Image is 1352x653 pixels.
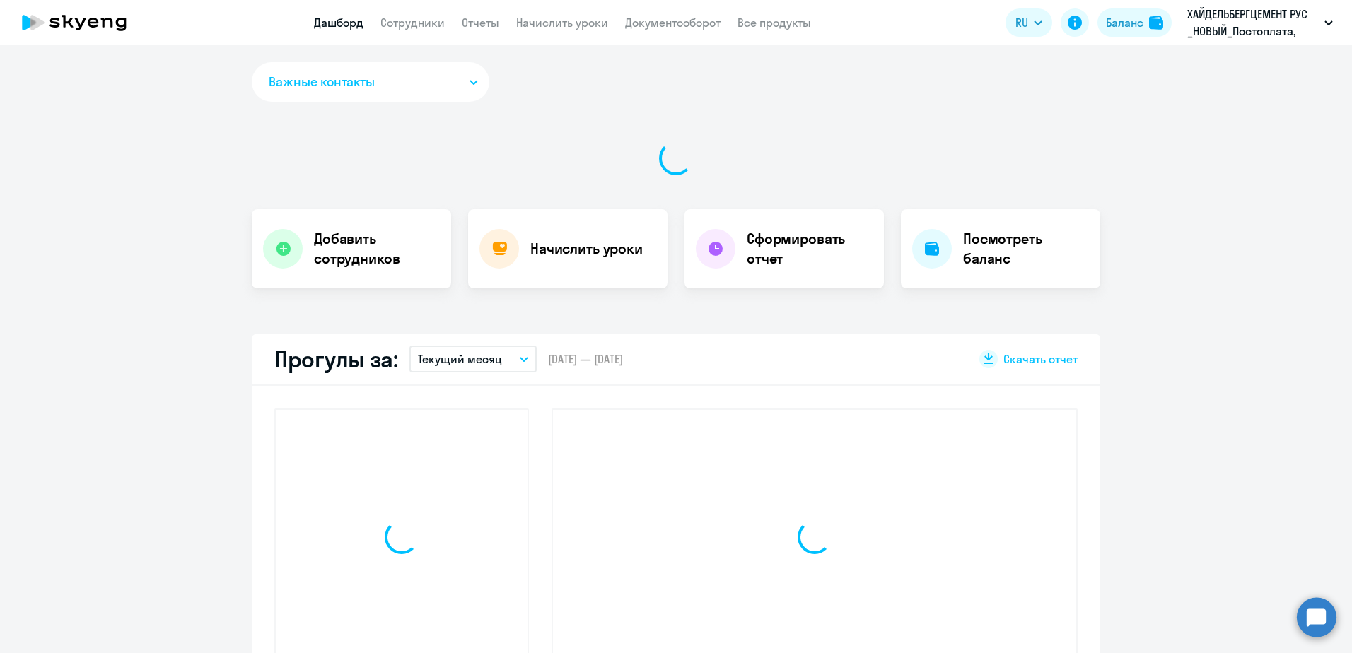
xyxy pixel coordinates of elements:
[530,239,643,259] h4: Начислить уроки
[625,16,721,30] a: Документооборот
[1097,8,1172,37] button: Балансbalance
[1003,351,1078,367] span: Скачать отчет
[738,16,811,30] a: Все продукты
[963,229,1089,269] h4: Посмотреть баланс
[252,62,489,102] button: Важные контакты
[462,16,499,30] a: Отчеты
[1149,16,1163,30] img: balance
[1106,14,1143,31] div: Баланс
[1180,6,1340,40] button: ХАЙДЕЛЬБЕРГЦЕМЕНТ РУС _НОВЫЙ_Постоплата, ХАЙДЕЛЬБЕРГЦЕМЕНТ РУС, ООО
[516,16,608,30] a: Начислить уроки
[274,345,398,373] h2: Прогулы за:
[380,16,445,30] a: Сотрудники
[314,16,363,30] a: Дашборд
[418,351,502,367] p: Текущий месяц
[1015,14,1028,31] span: RU
[747,229,873,269] h4: Сформировать отчет
[269,73,375,91] span: Важные контакты
[314,229,440,269] h4: Добавить сотрудников
[1187,6,1319,40] p: ХАЙДЕЛЬБЕРГЦЕМЕНТ РУС _НОВЫЙ_Постоплата, ХАЙДЕЛЬБЕРГЦЕМЕНТ РУС, ООО
[409,346,537,372] button: Текущий месяц
[1006,8,1052,37] button: RU
[548,351,623,367] span: [DATE] — [DATE]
